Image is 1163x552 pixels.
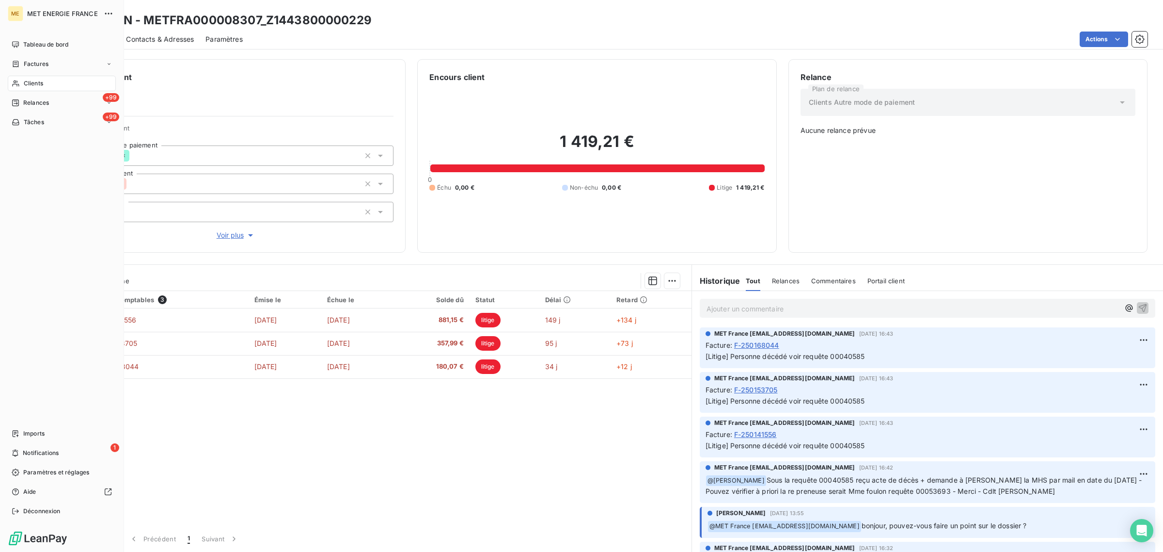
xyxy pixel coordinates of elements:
[401,339,464,348] span: 357,99 €
[706,352,865,360] span: [Litige] Personne décédé voir requête 00040585
[24,118,44,127] span: Tâches
[78,124,393,138] span: Propriétés Client
[545,339,557,347] span: 95 j
[734,385,778,395] span: F-250153705
[327,339,350,347] span: [DATE]
[23,468,89,477] span: Paramètres et réglages
[8,37,116,52] a: Tableau de bord
[475,313,501,327] span: litige
[706,340,732,350] span: Facture :
[8,6,23,21] div: ME
[23,98,49,107] span: Relances
[158,295,167,304] span: 3
[428,176,432,183] span: 0
[401,362,464,372] span: 180,07 €
[126,34,194,44] span: Contacts & Adresses
[23,40,68,49] span: Tableau de bord
[8,56,116,72] a: Factures
[23,449,59,457] span: Notifications
[327,316,350,324] span: [DATE]
[716,509,766,518] span: [PERSON_NAME]
[59,71,393,83] h6: Informations client
[327,296,389,304] div: Échue le
[692,275,740,287] h6: Historique
[734,429,777,439] span: F-250141556
[103,93,119,102] span: +99
[205,34,243,44] span: Paramètres
[859,465,894,471] span: [DATE] 16:42
[545,296,605,304] div: Délai
[437,183,451,192] span: Échu
[859,420,894,426] span: [DATE] 16:43
[94,295,243,304] div: Pièces comptables
[85,12,372,29] h3: NAUDIN - METFRA000008307_Z1443800000229
[78,230,393,241] button: Voir plus
[8,114,116,130] a: +99Tâches
[1080,32,1128,47] button: Actions
[327,362,350,371] span: [DATE]
[24,60,48,68] span: Factures
[8,531,68,546] img: Logo LeanPay
[8,484,116,500] a: Aide
[24,79,43,88] span: Clients
[734,340,779,350] span: F-250168044
[8,76,116,91] a: Clients
[429,132,764,161] h2: 1 419,21 €
[714,374,855,383] span: MET France [EMAIL_ADDRESS][DOMAIN_NAME]
[545,316,561,324] span: 149 j
[570,183,598,192] span: Non-échu
[401,296,464,304] div: Solde dû
[475,359,501,374] span: litige
[254,316,277,324] span: [DATE]
[772,277,800,285] span: Relances
[867,277,905,285] span: Portail client
[717,183,732,192] span: Litige
[23,429,45,438] span: Imports
[746,277,760,285] span: Tout
[8,426,116,441] a: Imports
[23,507,61,516] span: Déconnexion
[770,510,804,516] span: [DATE] 13:55
[429,71,485,83] h6: Encours client
[182,529,196,549] button: 1
[196,529,245,549] button: Suivant
[801,71,1135,83] h6: Relance
[859,545,894,551] span: [DATE] 16:32
[545,362,558,371] span: 34 j
[714,463,855,472] span: MET France [EMAIL_ADDRESS][DOMAIN_NAME]
[859,375,894,381] span: [DATE] 16:43
[706,385,732,395] span: Facture :
[708,521,861,532] span: @ MET France [EMAIL_ADDRESS][DOMAIN_NAME]
[254,296,315,304] div: Émise le
[123,529,182,549] button: Précédent
[455,183,474,192] span: 0,00 €
[616,339,633,347] span: +73 j
[254,362,277,371] span: [DATE]
[616,316,636,324] span: +134 j
[1130,519,1153,542] div: Open Intercom Messenger
[714,329,855,338] span: MET France [EMAIL_ADDRESS][DOMAIN_NAME]
[736,183,765,192] span: 1 419,21 €
[110,443,119,452] span: 1
[475,296,534,304] div: Statut
[8,95,116,111] a: +99Relances
[126,179,134,188] input: Ajouter une valeur
[811,277,856,285] span: Commentaires
[801,126,1135,135] span: Aucune relance prévue
[254,339,277,347] span: [DATE]
[706,397,865,405] span: [Litige] Personne décédé voir requête 00040585
[103,113,119,121] span: +99
[714,419,855,427] span: MET France [EMAIL_ADDRESS][DOMAIN_NAME]
[217,230,255,240] span: Voir plus
[859,331,894,337] span: [DATE] 16:43
[188,534,190,544] span: 1
[706,429,732,439] span: Facture :
[401,315,464,325] span: 881,15 €
[706,441,865,450] span: [Litige] Personne décédé voir requête 00040585
[706,476,1144,496] span: Sous la requête 00040585 reçu acte de décès + demande à [PERSON_NAME] la MHS par mail en date du ...
[706,475,766,487] span: @ [PERSON_NAME]
[602,183,621,192] span: 0,00 €
[23,487,36,496] span: Aide
[27,10,98,17] span: MET ENERGIE FRANCE
[616,362,632,371] span: +12 j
